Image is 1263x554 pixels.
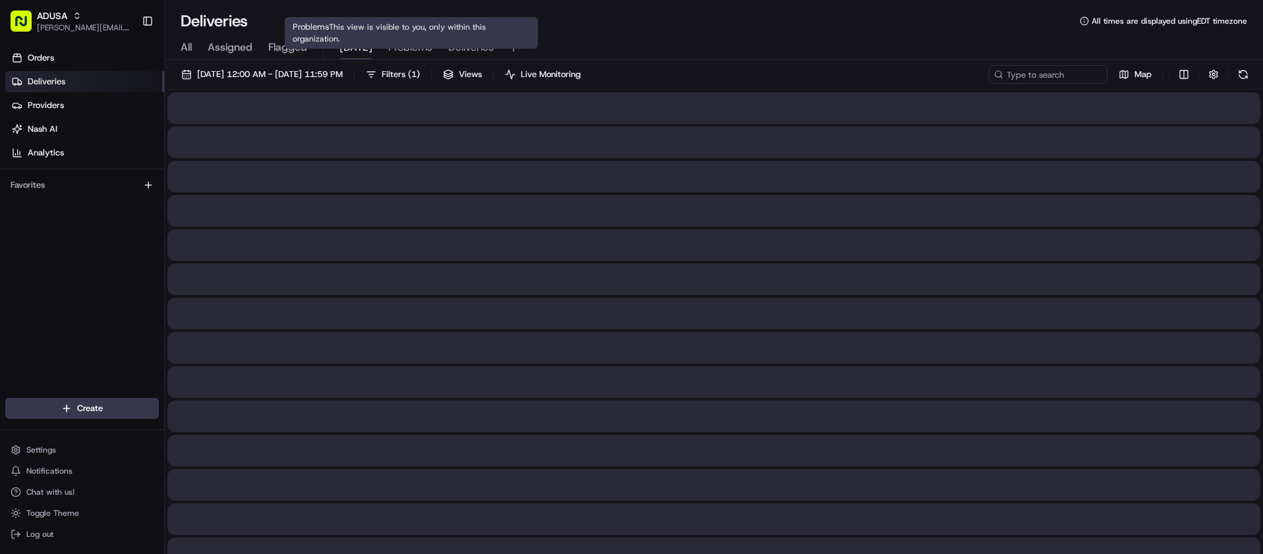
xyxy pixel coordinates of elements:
span: Nash AI [28,123,57,135]
button: Settings [5,441,159,459]
span: Map [1134,69,1152,80]
a: 📗Knowledge Base [8,186,106,209]
div: 💻 [111,192,122,203]
button: ADUSA [37,9,67,22]
button: ADUSA[PERSON_NAME][EMAIL_ADDRESS][PERSON_NAME][DOMAIN_NAME] [5,5,136,37]
a: Powered byPylon [93,223,160,233]
span: Live Monitoring [521,69,581,80]
h1: Deliveries [181,11,248,32]
span: Pylon [131,223,160,233]
span: Flagged [268,40,307,55]
span: Analytics [28,147,64,159]
a: 💻API Documentation [106,186,217,209]
span: Orders [28,52,54,64]
span: Log out [26,529,53,540]
span: Deliveries [28,76,65,88]
a: Orders [5,47,164,69]
input: Type to search [989,65,1107,84]
div: We're available if you need us! [45,139,167,150]
span: Knowledge Base [26,191,101,204]
div: Favorites [5,175,159,196]
span: Notifications [26,466,73,476]
span: Providers [28,99,64,111]
a: Analytics [5,142,164,163]
a: Nash AI [5,119,164,140]
button: Toggle Theme [5,504,159,522]
span: API Documentation [125,191,212,204]
span: Settings [26,445,56,455]
span: All times are displayed using EDT timezone [1092,16,1247,26]
span: Chat with us! [26,487,74,497]
button: Log out [5,525,159,543]
span: Create [77,402,103,414]
a: Deliveries [5,71,164,92]
div: 📗 [13,192,24,203]
a: Providers [5,95,164,116]
button: Create [5,398,159,419]
div: Problems [285,17,538,49]
span: Filters [382,69,420,80]
span: This view is visible to you, only within this organization. [293,22,486,44]
button: Start new chat [224,130,240,146]
div: Start new chat [45,126,216,139]
button: Filters(1) [360,65,426,84]
p: Welcome 👋 [13,53,240,74]
button: Views [437,65,488,84]
span: Assigned [208,40,252,55]
button: Live Monitoring [499,65,587,84]
button: Chat with us! [5,483,159,501]
img: Nash [13,13,40,40]
button: [DATE] 12:00 AM - [DATE] 11:59 PM [175,65,349,84]
input: Clear [34,85,218,99]
span: Toggle Theme [26,508,79,518]
span: Views [459,69,482,80]
button: [PERSON_NAME][EMAIL_ADDRESS][PERSON_NAME][DOMAIN_NAME] [37,22,131,33]
span: [DATE] 12:00 AM - [DATE] 11:59 PM [197,69,343,80]
span: All [181,40,192,55]
span: ( 1 ) [408,69,420,80]
button: Notifications [5,462,159,480]
button: Refresh [1234,65,1252,84]
button: Map [1113,65,1158,84]
img: 1736555255976-a54dd68f-1ca7-489b-9aae-adbdc363a1c4 [13,126,37,150]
